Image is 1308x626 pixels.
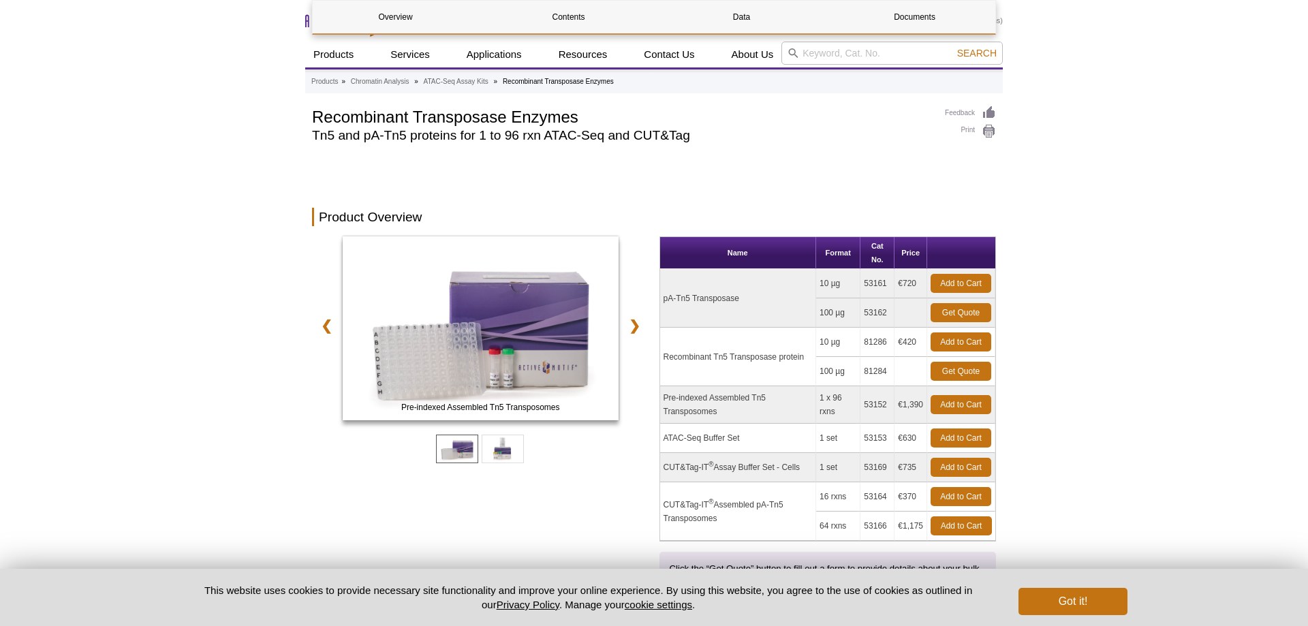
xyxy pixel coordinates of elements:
td: 53164 [860,482,894,512]
td: CUT&Tag-IT Assay Buffer Set - Cells [660,453,816,482]
a: ATAC-Seq Assay Kits [424,76,488,88]
td: 53169 [860,453,894,482]
button: Got it! [1018,588,1127,615]
a: Add to Cart [931,428,991,448]
td: 81286 [860,328,894,357]
a: Get Quote [931,362,991,381]
a: Add to Cart [931,332,991,351]
sup: ® [708,498,713,505]
td: pA-Tn5 Transposase [660,269,816,328]
td: 64 rxns [816,512,860,541]
td: 1 x 96 rxns [816,386,860,424]
td: 53152 [860,386,894,424]
h2: Product Overview [312,208,996,226]
td: 100 µg [816,298,860,328]
td: €720 [894,269,927,298]
a: Resources [550,42,616,67]
p: This website uses cookies to provide necessary site functionality and improve your online experie... [181,583,996,612]
th: Price [894,237,927,269]
p: Click the “Get Quote” button to fill out a form to provide details about your bulk request, and y... [670,562,986,603]
a: Add to Cart [931,395,991,414]
h2: Tn5 and pA-Tn5 proteins for 1 to 96 rxn ATAC-Seq and CUT&Tag [312,129,931,142]
td: €1,390 [894,386,927,424]
td: 53161 [860,269,894,298]
input: Keyword, Cat. No. [781,42,1003,65]
iframe: Intercom live chat [1262,580,1294,612]
td: 100 µg [816,357,860,386]
td: €370 [894,482,927,512]
a: Add to Cart [931,487,991,506]
th: Cat No. [860,237,894,269]
td: €630 [894,424,927,453]
a: Add to Cart [931,274,991,293]
a: Applications [458,42,530,67]
td: €1,175 [894,512,927,541]
button: Search [953,47,1001,59]
td: Pre-indexed Assembled Tn5 Transposomes [660,386,816,424]
img: Pre-indexed Assembled Tn5 Transposomes [343,236,619,420]
li: Recombinant Transposase Enzymes [503,78,614,85]
a: Data [659,1,824,33]
a: ATAC-Seq Kit [343,236,619,424]
li: » [414,78,418,85]
a: Get Quote [931,303,991,322]
td: €420 [894,328,927,357]
a: Privacy Policy [497,599,559,610]
td: 53162 [860,298,894,328]
a: Feedback [945,106,996,121]
a: Documents [832,1,997,33]
a: Add to Cart [931,458,991,477]
sup: ® [708,460,713,468]
th: Format [816,237,860,269]
td: 53166 [860,512,894,541]
a: ❮ [312,310,341,341]
a: Products [305,42,362,67]
a: Overview [313,1,478,33]
a: Contact Us [636,42,702,67]
h1: Recombinant Transposase Enzymes [312,106,931,126]
td: 10 µg [816,328,860,357]
td: Recombinant Tn5 Transposase protein [660,328,816,386]
td: 53153 [860,424,894,453]
td: 10 µg [816,269,860,298]
button: cookie settings [625,599,692,610]
td: 16 rxns [816,482,860,512]
td: ATAC-Seq Buffer Set [660,424,816,453]
a: About Us [723,42,782,67]
th: Name [660,237,816,269]
td: €735 [894,453,927,482]
td: 1 set [816,424,860,453]
a: Print [945,124,996,139]
span: Pre-indexed Assembled Tn5 Transposomes [345,401,615,414]
td: CUT&Tag-IT Assembled pA-Tn5 Transposomes [660,482,816,541]
a: Chromatin Analysis [351,76,409,88]
a: ❯ [620,310,649,341]
a: Add to Cart [931,516,992,535]
td: 1 set [816,453,860,482]
li: » [341,78,345,85]
a: Contents [486,1,651,33]
td: 81284 [860,357,894,386]
a: Products [311,76,338,88]
a: Services [382,42,438,67]
li: » [494,78,498,85]
span: Search [957,48,997,59]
